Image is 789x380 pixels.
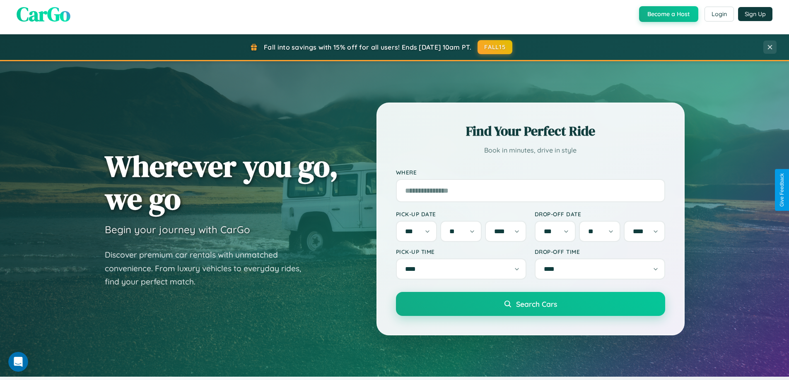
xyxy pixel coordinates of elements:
button: Search Cars [396,292,665,316]
label: Drop-off Date [535,210,665,217]
label: Where [396,169,665,176]
span: CarGo [17,0,70,28]
button: FALL15 [478,40,512,54]
label: Pick-up Time [396,248,526,255]
h2: Find Your Perfect Ride [396,122,665,140]
h1: Wherever you go, we go [105,150,338,215]
label: Drop-off Time [535,248,665,255]
span: Search Cars [516,299,557,308]
div: Give Feedback [779,173,785,207]
p: Book in minutes, drive in style [396,144,665,156]
p: Discover premium car rentals with unmatched convenience. From luxury vehicles to everyday rides, ... [105,248,312,289]
button: Sign Up [738,7,772,21]
iframe: Intercom live chat [8,352,28,372]
span: Fall into savings with 15% off for all users! Ends [DATE] 10am PT. [264,43,471,51]
label: Pick-up Date [396,210,526,217]
h3: Begin your journey with CarGo [105,223,250,236]
button: Become a Host [639,6,698,22]
button: Login [705,7,734,22]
